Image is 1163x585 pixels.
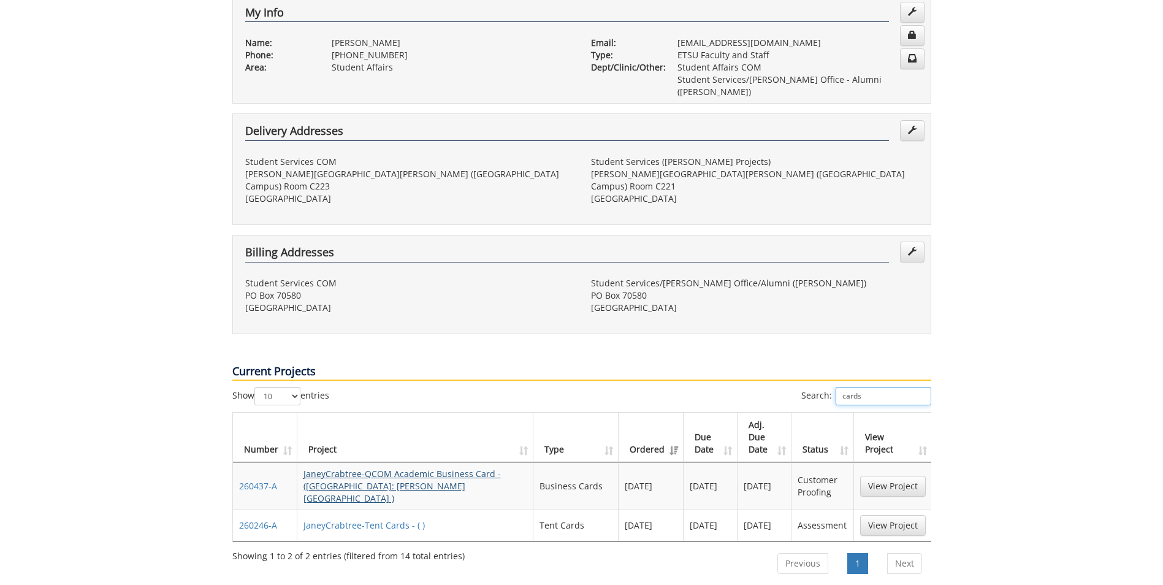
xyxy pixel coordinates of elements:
a: View Project [860,515,926,536]
a: Next [887,553,922,574]
td: [DATE] [619,462,684,510]
p: PO Box 70580 [591,289,918,302]
a: View Project [860,476,926,497]
a: 260246-A [239,519,277,531]
th: Project: activate to sort column ascending [297,413,533,462]
p: Type: [591,49,659,61]
td: [DATE] [738,510,791,541]
a: 260437-A [239,480,277,492]
p: [PERSON_NAME][GEOGRAPHIC_DATA][PERSON_NAME] ([GEOGRAPHIC_DATA] Campus) Room C223 [245,168,573,193]
a: Change Communication Preferences [900,48,925,69]
a: Change Password [900,25,925,46]
th: Status: activate to sort column ascending [791,413,853,462]
p: Area: [245,61,313,74]
p: [GEOGRAPHIC_DATA] [245,302,573,314]
p: Student Services COM [245,156,573,168]
a: Previous [777,553,828,574]
a: Edit Addresses [900,242,925,262]
div: Showing 1 to 2 of 2 entries (filtered from 14 total entries) [232,545,465,562]
h4: My Info [245,7,889,23]
a: JaneyCrabtree-Tent Cards - ( ) [303,519,425,531]
td: Assessment [791,510,853,541]
th: Number: activate to sort column ascending [233,413,297,462]
h4: Delivery Addresses [245,125,889,141]
th: View Project: activate to sort column ascending [854,413,932,462]
a: JaneyCrabtree-QCOM Academic Business Card - ([GEOGRAPHIC_DATA]: [PERSON_NAME][GEOGRAPHIC_DATA] ) [303,468,501,504]
th: Adj. Due Date: activate to sort column ascending [738,413,791,462]
p: Student Affairs COM [677,61,918,74]
td: [DATE] [684,462,738,510]
p: PO Box 70580 [245,289,573,302]
p: [GEOGRAPHIC_DATA] [591,302,918,314]
select: Showentries [254,387,300,405]
h4: Billing Addresses [245,247,889,262]
input: Search: [836,387,931,405]
a: 1 [847,553,868,574]
p: Email: [591,37,659,49]
p: ETSU Faculty and Staff [677,49,918,61]
td: Customer Proofing [791,462,853,510]
td: [DATE] [619,510,684,541]
p: [PERSON_NAME] [332,37,573,49]
p: Dept/Clinic/Other: [591,61,659,74]
label: Show entries [232,387,329,405]
p: [PERSON_NAME][GEOGRAPHIC_DATA][PERSON_NAME] ([GEOGRAPHIC_DATA] Campus) Room C221 [591,168,918,193]
p: Student Services COM [245,277,573,289]
p: [EMAIL_ADDRESS][DOMAIN_NAME] [677,37,918,49]
th: Due Date: activate to sort column ascending [684,413,738,462]
p: Current Projects [232,364,931,381]
td: Business Cards [533,462,619,510]
th: Ordered: activate to sort column ascending [619,413,684,462]
td: [DATE] [738,462,791,510]
p: Name: [245,37,313,49]
p: [GEOGRAPHIC_DATA] [245,193,573,205]
td: [DATE] [684,510,738,541]
a: Edit Addresses [900,120,925,141]
p: Phone: [245,49,313,61]
p: Student Services ([PERSON_NAME] Projects) [591,156,918,168]
a: Edit Info [900,2,925,23]
p: [PHONE_NUMBER] [332,49,573,61]
p: [GEOGRAPHIC_DATA] [591,193,918,205]
th: Type: activate to sort column ascending [533,413,619,462]
label: Search: [801,387,931,405]
p: Student Affairs [332,61,573,74]
p: Student Services/[PERSON_NAME] Office - Alumni ([PERSON_NAME]) [677,74,918,98]
p: Student Services/[PERSON_NAME] Office/Alumni ([PERSON_NAME]) [591,277,918,289]
td: Tent Cards [533,510,619,541]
